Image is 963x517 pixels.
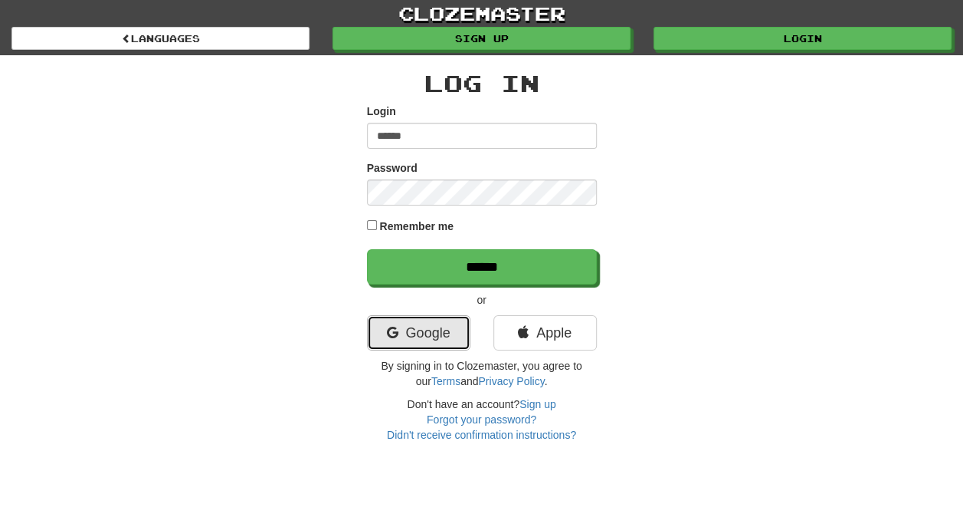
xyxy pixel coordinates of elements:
a: Google [367,315,470,351]
label: Remember me [379,219,454,234]
h2: Log In [367,71,597,96]
label: Login [367,104,396,119]
p: By signing in to Clozemaster, you agree to our and . [367,358,597,389]
a: Terms [431,375,460,387]
a: Apple [493,315,597,351]
a: Forgot your password? [427,413,536,426]
a: Languages [11,27,310,50]
a: Sign up [519,398,555,410]
a: Didn't receive confirmation instructions? [387,429,576,441]
a: Login [653,27,952,50]
a: Sign up [332,27,631,50]
p: or [367,292,597,308]
a: Privacy Policy [478,375,544,387]
label: Password [367,160,418,176]
div: Don't have an account? [367,397,597,443]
